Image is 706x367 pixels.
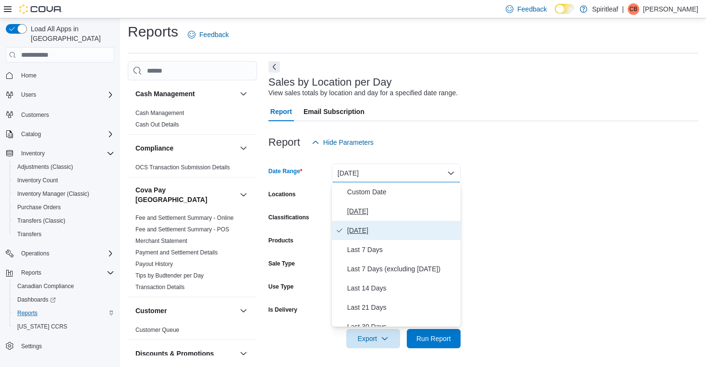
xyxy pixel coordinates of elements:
[13,188,114,200] span: Inventory Manager (Classic)
[17,267,45,278] button: Reports
[2,266,118,279] button: Reports
[517,4,547,14] span: Feedback
[268,260,295,267] label: Sale Type
[592,3,618,15] p: Spiritleaf
[17,323,67,330] span: [US_STATE] CCRS
[2,68,118,82] button: Home
[135,185,236,204] button: Cova Pay [GEOGRAPHIC_DATA]
[346,329,400,348] button: Export
[268,306,297,314] label: Is Delivery
[13,321,114,332] span: Washington CCRS
[17,70,40,81] a: Home
[238,142,249,154] button: Compliance
[2,107,118,121] button: Customers
[17,177,58,184] span: Inventory Count
[308,133,377,152] button: Hide Parameters
[13,321,71,332] a: [US_STATE] CCRS
[21,91,36,99] span: Users
[135,89,195,99] h3: Cash Management
[643,3,698,15] p: [PERSON_NAME]
[323,138,374,147] span: Hide Parameters
[21,111,49,119] span: Customers
[128,324,257,340] div: Customer
[128,107,257,134] div: Cash Management
[630,3,638,15] span: CB
[135,349,214,358] h3: Discounts & Promotions
[17,340,114,352] span: Settings
[135,327,179,333] a: Customer Queue
[17,309,37,317] span: Reports
[13,161,114,173] span: Adjustments (Classic)
[17,267,114,278] span: Reports
[17,190,89,198] span: Inventory Manager (Classic)
[10,279,118,293] button: Canadian Compliance
[17,203,61,211] span: Purchase Orders
[13,228,114,240] span: Transfers
[135,89,236,99] button: Cash Management
[17,230,41,238] span: Transfers
[13,161,77,173] a: Adjustments (Classic)
[347,244,457,255] span: Last 7 Days
[13,307,41,319] a: Reports
[128,212,257,297] div: Cova Pay [GEOGRAPHIC_DATA]
[13,215,114,227] span: Transfers (Classic)
[135,121,179,128] a: Cash Out Details
[238,189,249,201] button: Cova Pay [GEOGRAPHIC_DATA]
[13,294,60,305] a: Dashboards
[135,238,187,244] a: Merchant Statement
[13,228,45,240] a: Transfers
[184,25,232,44] a: Feedback
[407,329,461,348] button: Run Report
[17,341,46,352] a: Settings
[13,307,114,319] span: Reports
[135,349,236,358] button: Discounts & Promotions
[17,109,53,121] a: Customers
[21,250,49,257] span: Operations
[10,174,118,187] button: Inventory Count
[135,226,229,233] a: Fee and Settlement Summary - POS
[17,128,114,140] span: Catalog
[17,282,74,290] span: Canadian Compliance
[135,143,173,153] h3: Compliance
[135,164,230,171] a: OCS Transaction Submission Details
[135,272,204,279] a: Tips by Budtender per Day
[17,108,114,120] span: Customers
[17,217,65,225] span: Transfers (Classic)
[332,164,461,183] button: [DATE]
[17,69,114,81] span: Home
[135,215,234,221] a: Fee and Settlement Summary - Online
[352,329,394,348] span: Export
[19,4,62,14] img: Cova
[238,88,249,100] button: Cash Management
[21,150,45,157] span: Inventory
[268,214,309,221] label: Classifications
[10,306,118,320] button: Reports
[128,22,178,41] h1: Reports
[10,160,118,174] button: Adjustments (Classic)
[135,306,236,316] button: Customer
[135,284,184,291] a: Transaction Details
[2,247,118,260] button: Operations
[13,188,93,200] a: Inventory Manager (Classic)
[17,89,40,101] button: Users
[17,163,73,171] span: Adjustments (Classic)
[347,321,457,332] span: Last 30 Days
[268,167,303,175] label: Date Range
[13,175,114,186] span: Inventory Count
[268,137,300,148] h3: Report
[347,225,457,236] span: [DATE]
[332,182,461,327] div: Select listbox
[347,205,457,217] span: [DATE]
[10,293,118,306] a: Dashboards
[2,147,118,160] button: Inventory
[347,186,457,198] span: Custom Date
[128,162,257,177] div: Compliance
[268,61,280,73] button: Next
[268,237,293,244] label: Products
[135,261,173,267] a: Payout History
[135,110,184,116] a: Cash Management
[13,202,65,213] a: Purchase Orders
[199,30,229,39] span: Feedback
